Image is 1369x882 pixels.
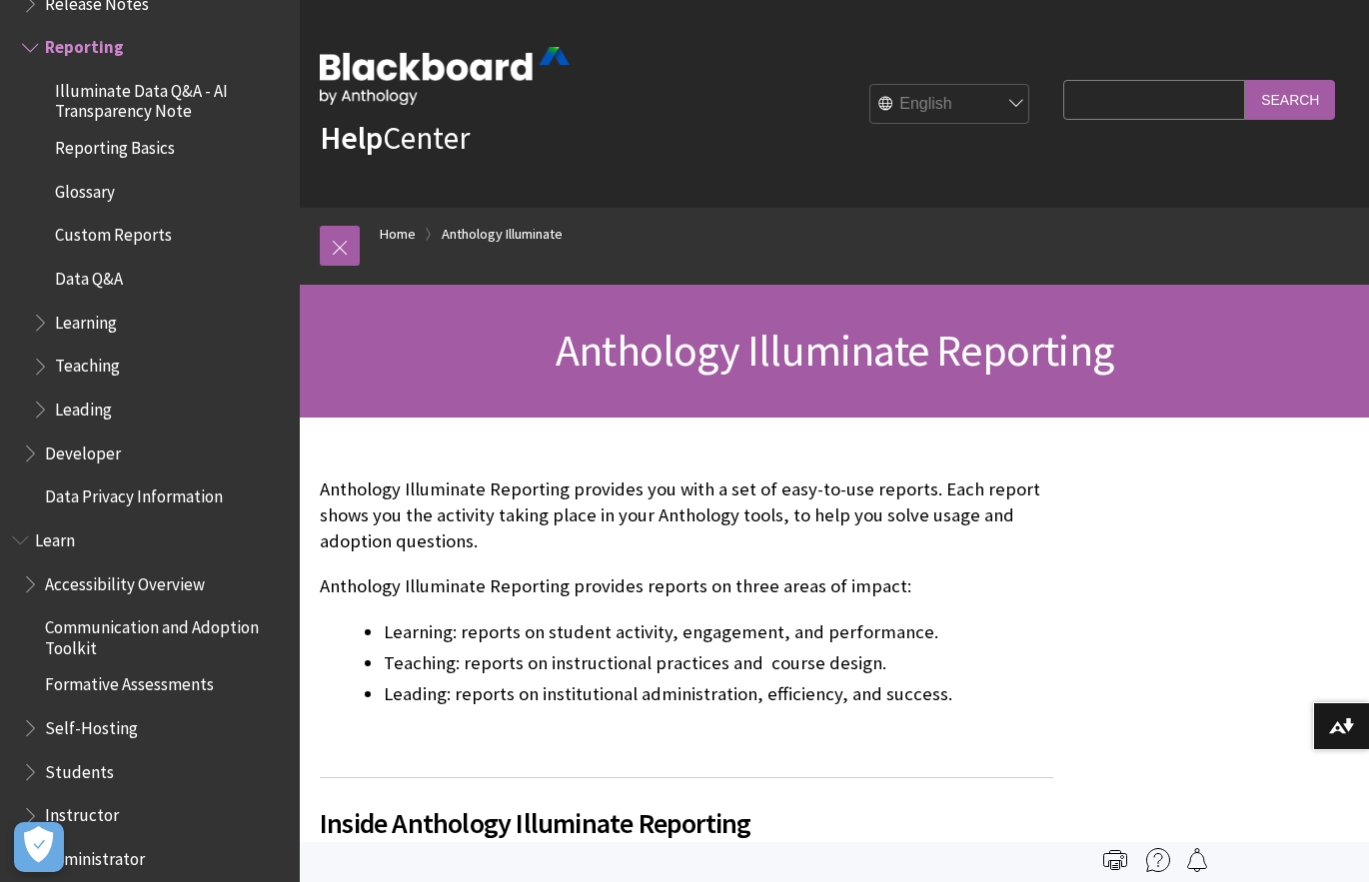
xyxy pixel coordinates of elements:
span: Learning [55,306,117,333]
span: Leading [55,393,112,420]
strong: Help [320,118,383,158]
img: Follow this page [1185,848,1209,872]
span: Administrator [45,842,145,869]
input: Search [1245,80,1335,119]
span: Reporting Basics [55,131,175,158]
span: Communication and Adoption Toolkit [45,611,286,658]
span: Glossary [55,175,115,202]
span: Inside Anthology Illuminate Reporting [320,802,1053,844]
img: Blackboard by Anthology [320,47,570,105]
button: Open Preferences [14,822,64,872]
span: Developer [45,437,121,463]
a: Home [380,222,416,247]
li: Learning: reports on student activity, engagement, and performance. [384,618,1053,646]
li: Leading: reports on institutional administration, efficiency, and success. [384,680,1053,708]
p: Anthology Illuminate Reporting provides you with a set of easy-to-use reports. Each report shows ... [320,476,1053,555]
span: Illuminate Data Q&A - AI Transparency Note [55,74,286,121]
span: Teaching [55,350,120,377]
span: Anthology Illuminate Reporting [556,323,1113,378]
img: Print [1103,848,1127,872]
span: Students [45,755,114,782]
img: More help [1146,848,1170,872]
li: Teaching: reports on instructional practices and course design. [384,649,1053,677]
a: HelpCenter [320,118,470,158]
span: Reporting [45,31,124,58]
span: Accessibility Overview [45,567,205,594]
a: Anthology Illuminate [442,222,563,247]
span: Formative Assessments [45,668,214,695]
span: Instructor [45,799,119,826]
span: Data Q&A [55,262,123,289]
span: Custom Reports [55,219,172,246]
span: Self-Hosting [45,711,138,738]
p: Anthology Illuminate Reporting provides reports on three areas of impact: [320,573,1053,599]
select: Site Language Selector [870,85,1030,125]
span: Data Privacy Information [45,480,223,507]
span: Learn [35,523,75,550]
